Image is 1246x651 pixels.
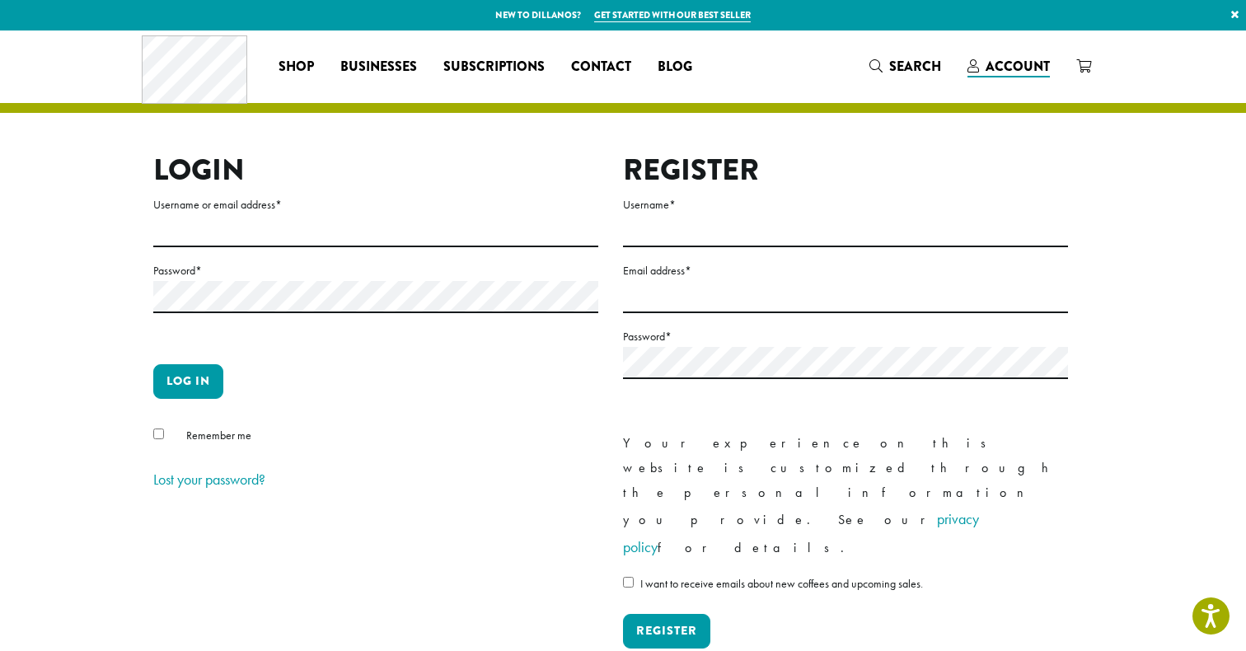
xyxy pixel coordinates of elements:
span: Blog [658,57,692,77]
p: Your experience on this website is customized through the personal information you provide. See o... [623,431,1068,561]
h2: Login [153,152,598,188]
a: Get started with our best seller [594,8,751,22]
button: Log in [153,364,223,399]
span: Account [986,57,1050,76]
input: I want to receive emails about new coffees and upcoming sales. [623,577,634,588]
span: Remember me [186,428,251,443]
a: Lost your password? [153,470,265,489]
label: Password [153,260,598,281]
label: Password [623,326,1068,347]
a: Search [856,53,954,80]
h2: Register [623,152,1068,188]
a: Shop [265,54,327,80]
span: Search [889,57,941,76]
label: Email address [623,260,1068,281]
span: Shop [279,57,314,77]
button: Register [623,614,710,649]
span: Businesses [340,57,417,77]
a: privacy policy [623,509,979,556]
span: Contact [571,57,631,77]
span: Subscriptions [443,57,545,77]
span: I want to receive emails about new coffees and upcoming sales. [640,576,923,591]
label: Username or email address [153,194,598,215]
label: Username [623,194,1068,215]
